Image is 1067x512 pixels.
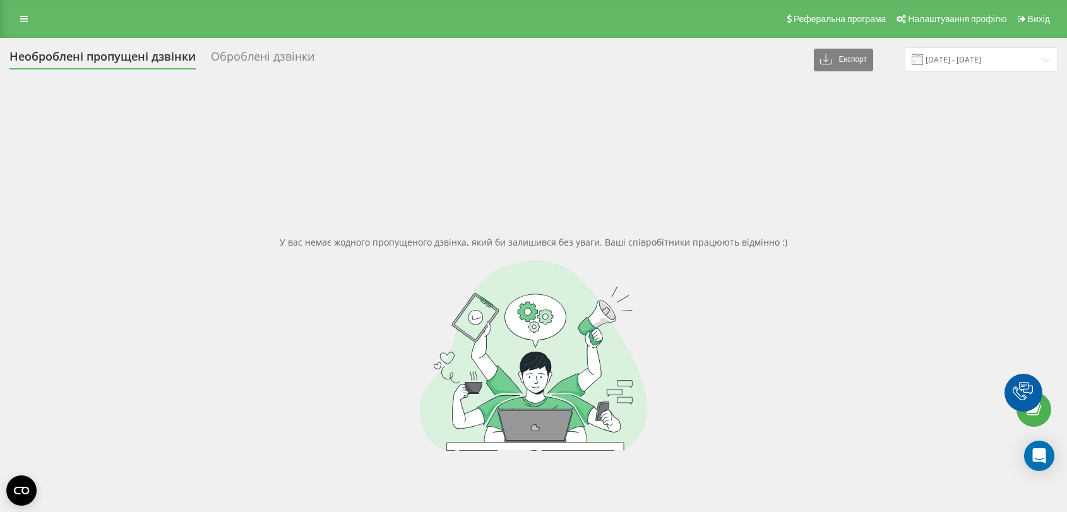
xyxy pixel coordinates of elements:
[9,50,196,69] div: Необроблені пропущені дзвінки
[6,475,37,506] button: Open CMP widget
[908,14,1006,24] span: Налаштування профілю
[211,50,314,69] div: Оброблені дзвінки
[814,49,873,71] button: Експорт
[1024,441,1054,471] div: Open Intercom Messenger
[1028,14,1050,24] span: Вихід
[794,14,886,24] span: Реферальна програма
